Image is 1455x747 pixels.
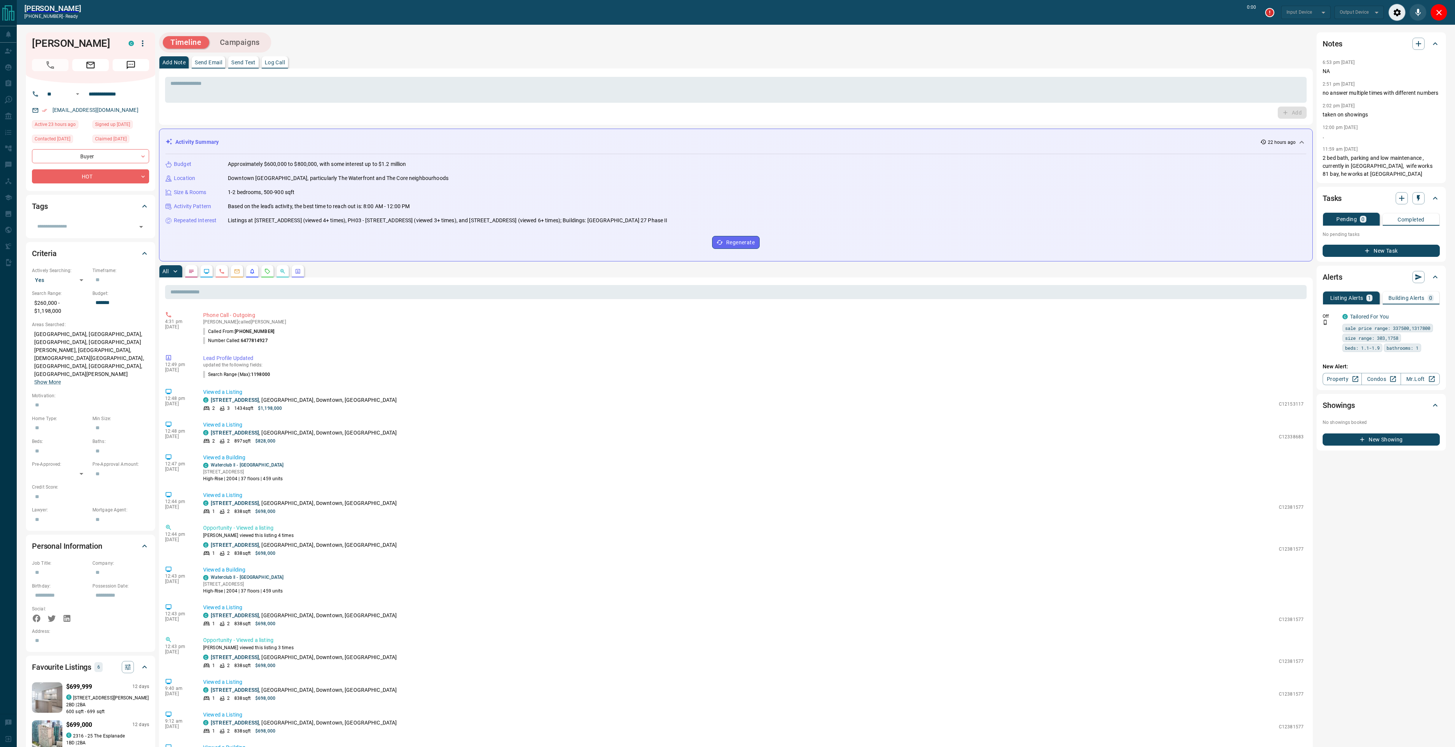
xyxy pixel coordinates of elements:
[212,405,215,412] p: 2
[203,397,208,403] div: condos.ca
[1279,616,1304,623] p: C12381577
[165,718,192,724] p: 9:12 am
[32,461,89,468] p: Pre-Approved:
[234,550,251,557] p: 838 sqft
[235,329,274,334] span: [PHONE_NUMBER]
[212,620,215,627] p: 1
[1279,723,1304,730] p: C12381577
[165,579,192,584] p: [DATE]
[32,605,89,612] p: Social:
[212,36,267,49] button: Campaigns
[203,475,284,482] p: High-Rise | 2004 | 37 floors | 459 units
[32,200,48,212] h2: Tags
[66,720,92,729] p: $699,000
[32,658,149,676] div: Favourite Listings6
[1323,271,1342,283] h2: Alerts
[32,628,149,635] p: Address:
[165,644,192,649] p: 12:43 pm
[255,620,275,627] p: $698,000
[1323,245,1440,257] button: New Task
[162,60,186,65] p: Add Note
[32,540,102,552] h2: Personal Information
[35,135,70,143] span: Contacted [DATE]
[295,268,301,274] svg: Agent Actions
[165,401,192,406] p: [DATE]
[203,542,208,548] div: condos.ca
[32,120,89,131] div: Thu Sep 11 2025
[32,681,149,715] a: Favourited listing$699,99912 dayscondos.ca[STREET_ADDRESS][PERSON_NAME]2BD |2BA600 sqft - 699 sqft
[1323,38,1342,50] h2: Notes
[174,217,216,225] p: Repeated Interest
[24,13,81,20] p: [PHONE_NUMBER] -
[255,728,275,734] p: $698,000
[231,60,256,65] p: Send Text
[92,583,149,589] p: Possession Date:
[32,321,149,328] p: Areas Searched:
[65,14,78,19] span: ready
[32,247,57,260] h2: Criteria
[1323,125,1358,130] p: 12:00 pm [DATE]
[132,683,149,690] p: 12 days
[66,682,92,691] p: $699,999
[24,4,81,13] h2: [PERSON_NAME]
[227,662,230,669] p: 2
[211,541,397,549] p: , [GEOGRAPHIC_DATA], Downtown, [GEOGRAPHIC_DATA]
[255,438,275,444] p: $828,000
[97,663,100,671] p: 6
[249,268,255,274] svg: Listing Alerts
[92,560,149,567] p: Company:
[32,274,89,286] div: Yes
[255,662,275,669] p: $698,000
[32,37,117,49] h1: [PERSON_NAME]
[32,267,89,274] p: Actively Searching:
[188,268,194,274] svg: Notes
[228,160,406,168] p: Approximately $600,000 to $800,000, with some interest up to $1.2 million
[165,504,192,510] p: [DATE]
[280,268,286,274] svg: Opportunities
[1268,139,1296,146] p: 22 hours ago
[162,269,169,274] p: All
[1336,217,1357,222] p: Pending
[203,337,268,344] p: Number Called:
[32,560,89,567] p: Job Title:
[165,616,192,622] p: [DATE]
[32,392,149,399] p: Motivation:
[1330,295,1363,301] p: Listing Alerts
[1388,4,1406,21] div: Audio Settings
[165,686,192,691] p: 9:40 am
[234,662,251,669] p: 838 sqft
[203,362,1304,368] p: updated the following fields:
[165,135,1306,149] div: Activity Summary22 hours ago
[234,508,251,515] p: 838 sqft
[1398,217,1425,222] p: Completed
[228,188,294,196] p: 1-2 bedrooms, 500-900 sqft
[1323,103,1355,108] p: 2:02 pm [DATE]
[203,588,284,594] p: High-Rise | 2004 | 37 floors | 459 units
[1323,192,1342,204] h2: Tasks
[1361,373,1401,385] a: Condos
[32,484,149,491] p: Credit Score:
[1279,546,1304,553] p: C12381577
[1323,111,1440,119] p: taken on showings
[203,636,1304,644] p: Opportunity - Viewed a listing
[32,135,89,145] div: Wed Sep 10 2025
[234,695,251,702] p: 838 sqft
[174,174,195,182] p: Location
[1388,295,1425,301] p: Building Alerts
[24,682,70,713] img: Favourited listing
[1279,401,1304,408] p: C12153117
[204,268,210,274] svg: Lead Browsing Activity
[1279,504,1304,511] p: C12381577
[203,613,208,618] div: condos.ca
[1323,399,1355,411] h2: Showings
[165,367,192,373] p: [DATE]
[203,388,1304,396] p: Viewed a Listing
[72,59,109,71] span: Email
[165,611,192,616] p: 12:43 pm
[211,396,397,404] p: , [GEOGRAPHIC_DATA], Downtown, [GEOGRAPHIC_DATA]
[203,532,1304,539] p: [PERSON_NAME] viewed this listing 4 times
[211,499,397,507] p: , [GEOGRAPHIC_DATA], Downtown, [GEOGRAPHIC_DATA]
[234,728,251,734] p: 838 sqft
[234,620,251,627] p: 838 sqft
[712,236,760,249] button: Regenerate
